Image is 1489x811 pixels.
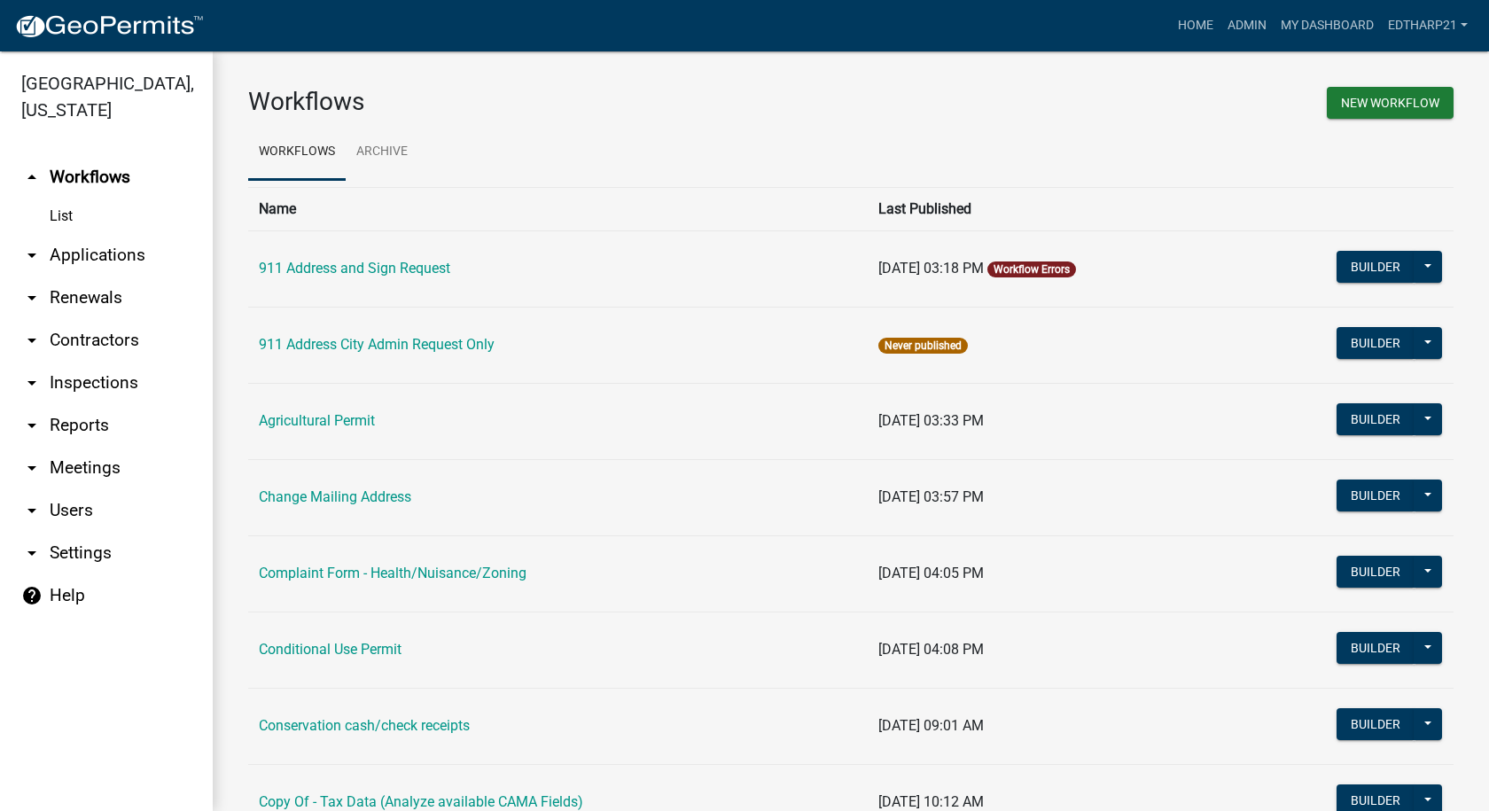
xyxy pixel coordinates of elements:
[878,338,968,354] span: Never published
[259,412,375,429] a: Agricultural Permit
[1337,708,1415,740] button: Builder
[21,287,43,308] i: arrow_drop_down
[994,263,1070,276] a: Workflow Errors
[878,717,984,734] span: [DATE] 09:01 AM
[878,412,984,429] span: [DATE] 03:33 PM
[248,187,868,230] th: Name
[1381,9,1475,43] a: EdTharp21
[21,330,43,351] i: arrow_drop_down
[259,793,583,810] a: Copy Of - Tax Data (Analyze available CAMA Fields)
[21,167,43,188] i: arrow_drop_up
[259,260,450,277] a: 911 Address and Sign Request
[1337,480,1415,511] button: Builder
[21,415,43,436] i: arrow_drop_down
[1337,327,1415,359] button: Builder
[259,717,470,734] a: Conservation cash/check receipts
[21,585,43,606] i: help
[1337,556,1415,588] button: Builder
[248,124,346,181] a: Workflows
[878,488,984,505] span: [DATE] 03:57 PM
[1337,632,1415,664] button: Builder
[1171,9,1220,43] a: Home
[21,245,43,266] i: arrow_drop_down
[259,336,495,353] a: 911 Address City Admin Request Only
[346,124,418,181] a: Archive
[878,641,984,658] span: [DATE] 04:08 PM
[248,87,838,117] h3: Workflows
[1220,9,1274,43] a: Admin
[259,641,401,658] a: Conditional Use Permit
[1274,9,1381,43] a: My Dashboard
[21,372,43,394] i: arrow_drop_down
[878,260,984,277] span: [DATE] 03:18 PM
[1327,87,1454,119] button: New Workflow
[21,500,43,521] i: arrow_drop_down
[1337,403,1415,435] button: Builder
[868,187,1237,230] th: Last Published
[259,565,526,581] a: Complaint Form - Health/Nuisance/Zoning
[21,457,43,479] i: arrow_drop_down
[259,488,411,505] a: Change Mailing Address
[878,793,984,810] span: [DATE] 10:12 AM
[1337,251,1415,283] button: Builder
[878,565,984,581] span: [DATE] 04:05 PM
[21,542,43,564] i: arrow_drop_down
